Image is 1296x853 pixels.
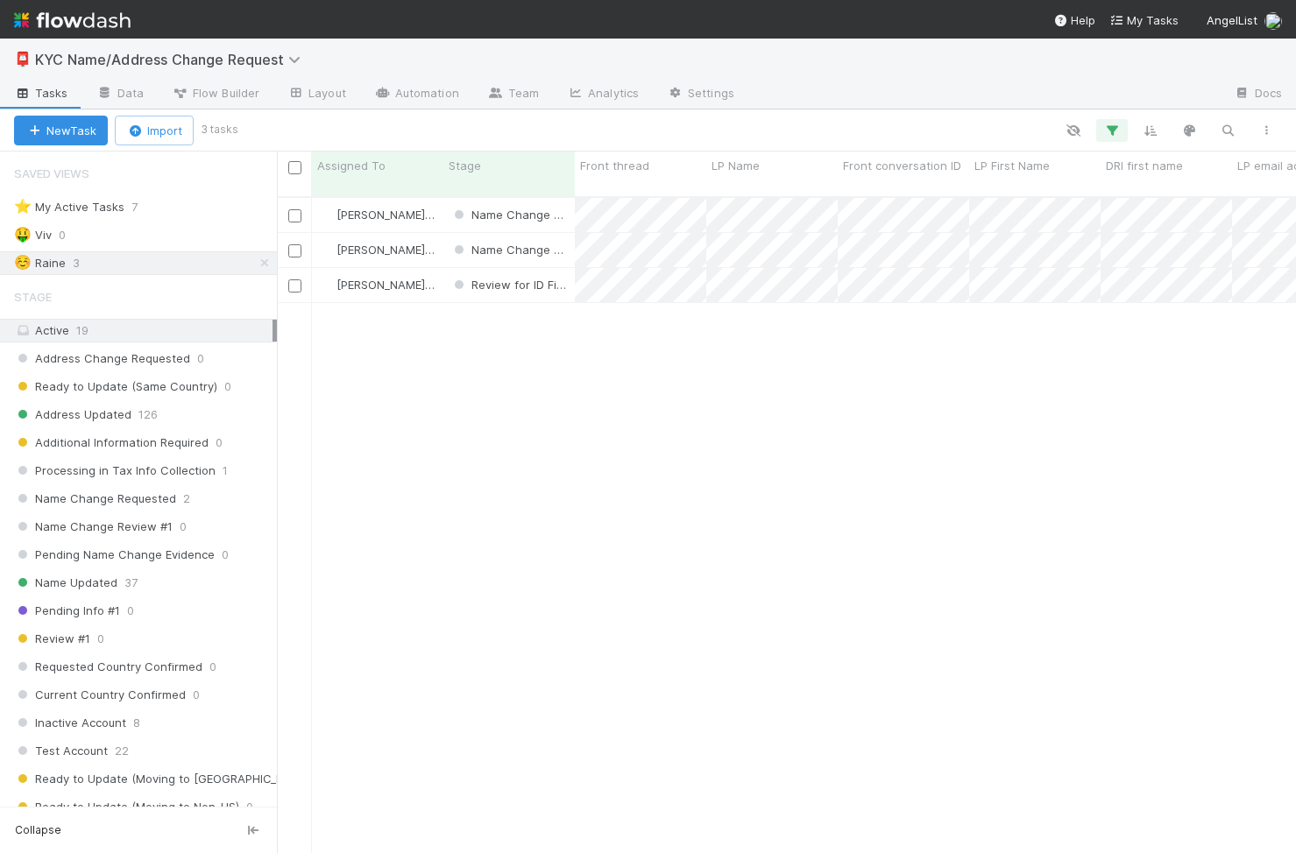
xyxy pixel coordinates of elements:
a: Automation [360,81,473,109]
div: Active [14,320,273,342]
span: 7 [131,196,155,218]
img: avatar_45aa71e2-cea6-4b00-9298-a0421aa61a2d.png [320,208,334,222]
a: Docs [1220,81,1296,109]
span: 0 [197,348,204,370]
div: [PERSON_NAME]-Gayob [319,276,435,293]
div: [PERSON_NAME]-Gayob [319,206,435,223]
span: Current Country Confirmed [14,684,186,706]
span: Flow Builder [172,84,259,102]
span: [PERSON_NAME]-Gayob [336,243,466,257]
div: Viv [14,224,52,246]
span: Address Change Requested [14,348,190,370]
div: Review for ID Final [450,276,566,293]
span: Name Updated [14,572,117,594]
span: 0 [97,628,104,650]
a: Data [82,81,158,109]
span: 0 [222,544,229,566]
span: 2 [183,488,190,510]
img: avatar_45aa71e2-cea6-4b00-9298-a0421aa61a2d.png [320,278,334,292]
span: AngelList [1207,13,1257,27]
span: Review for ID Final [450,278,573,292]
button: NewTask [14,116,108,145]
input: Toggle Row Selected [288,209,301,222]
div: [PERSON_NAME]-Gayob [319,241,435,258]
span: 1 [223,460,228,482]
span: Pending Info #1 [14,600,120,622]
span: Additional Information Required [14,432,209,454]
small: 3 tasks [201,122,238,137]
a: My Tasks [1109,11,1179,29]
img: avatar_45aa71e2-cea6-4b00-9298-a0421aa61a2d.png [320,243,334,257]
span: ☺️ [14,255,32,270]
a: Team [473,81,553,109]
button: Import [115,116,194,145]
span: Ready to Update (Same Country) [14,376,217,398]
span: Stage [14,279,52,314]
span: 0 [216,432,223,454]
span: Saved Views [14,156,89,191]
span: Name Change Review #1 [14,516,173,538]
span: ⭐ [14,199,32,214]
span: Name Change Requested [450,208,613,222]
span: 3 [73,252,97,274]
span: Front conversation ID [843,157,961,174]
span: 126 [138,404,158,426]
span: Review #1 [14,628,90,650]
input: Toggle Row Selected [288,244,301,257]
span: 📮 [14,52,32,67]
img: logo-inverted-e16ddd16eac7371096b0.svg [14,5,131,35]
span: LP First Name [974,157,1050,174]
span: 0 [180,516,187,538]
span: 0 [209,656,216,678]
span: Stage [449,157,481,174]
span: Processing in Tax Info Collection [14,460,216,482]
span: Collapse [15,822,61,838]
input: Toggle Row Selected [288,279,301,293]
img: avatar_7d83f73c-397d-4044-baf2-bb2da42e298f.png [1264,12,1282,30]
span: 0 [193,684,200,706]
span: 0 [246,796,253,818]
span: 37 [124,572,138,594]
span: 🤑 [14,227,32,242]
span: [PERSON_NAME]-Gayob [336,208,466,222]
span: LP Name [712,157,760,174]
a: Flow Builder [158,81,273,109]
span: Tasks [14,84,68,102]
span: 22 [115,740,129,762]
div: Name Change Requested [450,206,566,223]
span: Requested Country Confirmed [14,656,202,678]
span: [PERSON_NAME]-Gayob [336,278,466,292]
input: Toggle All Rows Selected [288,161,301,174]
span: My Tasks [1109,13,1179,27]
span: 8 [133,712,140,734]
span: Ready to Update (Moving to Non-US) [14,796,239,818]
div: Help [1053,11,1095,29]
span: 0 [127,600,134,622]
span: Name Change Requested [450,243,613,257]
a: Layout [273,81,360,109]
span: Ready to Update (Moving to [GEOGRAPHIC_DATA]) [14,768,313,790]
span: Assigned To [317,157,386,174]
span: 0 [224,376,231,398]
span: Front thread [580,157,649,174]
div: Name Change Requested [450,241,566,258]
span: Inactive Account [14,712,126,734]
span: Address Updated [14,404,131,426]
a: Analytics [553,81,653,109]
span: Pending Name Change Evidence [14,544,215,566]
span: 0 [59,224,83,246]
div: My Active Tasks [14,196,124,218]
span: Test Account [14,740,108,762]
span: DRI first name [1106,157,1183,174]
div: Raine [14,252,66,274]
a: Settings [653,81,748,109]
span: KYC Name/Address Change Request [35,51,309,68]
span: 19 [76,323,89,337]
span: Name Change Requested [14,488,176,510]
